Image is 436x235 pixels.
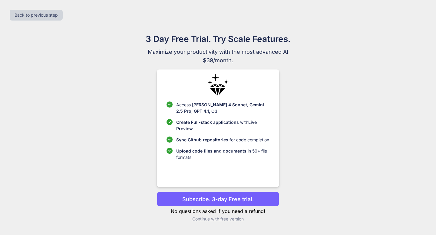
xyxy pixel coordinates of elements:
p: with [176,119,269,132]
p: Continue with free version [157,216,279,222]
span: $39/month. [116,56,320,65]
button: Back to previous step [10,10,63,21]
img: checklist [167,148,173,154]
span: Sync Github repositories [176,137,228,142]
p: No questions asked if you need a refund! [157,208,279,215]
span: Create Full-stack applications [176,120,240,125]
span: Upload code files and documents [176,148,246,153]
span: [PERSON_NAME] 4 Sonnet, Gemini 2.5 Pro, GPT 4.1, O3 [176,102,264,114]
p: Access [176,101,269,114]
p: Subscribe. 3-day Free trial. [182,195,254,203]
h1: 3 Day Free Trial. Try Scale Features. [116,33,320,45]
span: Maximize your productivity with the most advanced AI [116,48,320,56]
button: Subscribe. 3-day Free trial. [157,192,279,206]
img: checklist [167,101,173,108]
p: in 50+ file formats [176,148,269,160]
img: checklist [167,137,173,143]
img: checklist [167,119,173,125]
p: for code completion [176,137,269,143]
